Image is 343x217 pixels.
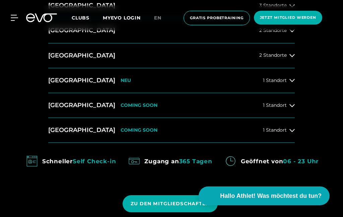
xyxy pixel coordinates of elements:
[241,156,319,167] div: Geöffnet von
[48,51,115,60] h2: [GEOGRAPHIC_DATA]
[48,76,115,85] h2: [GEOGRAPHIC_DATA]
[121,127,157,133] p: COMING SOON
[190,15,244,21] span: Gratis Probetraining
[48,118,295,143] button: [GEOGRAPHIC_DATA]COMING SOON1 Standort
[283,158,319,165] em: 06 - 23 Uhr
[103,15,141,21] a: MYEVO LOGIN
[72,15,89,21] span: Clubs
[121,102,157,108] p: COMING SOON
[24,154,40,169] img: evofitness
[154,14,169,22] a: en
[182,11,252,25] a: Gratis Probetraining
[121,78,131,83] p: NEU
[260,15,316,20] span: Jetzt Mitglied werden
[199,186,330,205] button: Hallo Athlet! Was möchtest du tun?
[73,158,116,165] em: Self Check-in
[131,200,210,207] span: ZU DEN MITGLIEDSCHAFTEN
[42,156,116,167] div: Schneller
[154,15,161,21] span: en
[220,191,322,201] span: Hallo Athlet! Was möchtest du tun?
[48,93,295,118] button: [GEOGRAPHIC_DATA]COMING SOON1 Standort
[48,126,115,134] h2: [GEOGRAPHIC_DATA]
[252,11,324,25] a: Jetzt Mitglied werden
[263,78,287,83] span: 1 Standort
[72,14,103,21] a: Clubs
[48,43,295,68] button: [GEOGRAPHIC_DATA]2 Standorte
[48,68,295,93] button: [GEOGRAPHIC_DATA]NEU1 Standort
[263,128,287,133] span: 1 Standort
[48,101,115,110] h2: [GEOGRAPHIC_DATA]
[179,158,212,165] em: 365 Tagen
[223,154,238,169] img: evofitness
[263,103,287,108] span: 1 Standort
[144,156,212,167] div: Zugang an
[259,53,287,58] span: 2 Standorte
[127,154,142,169] img: evofitness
